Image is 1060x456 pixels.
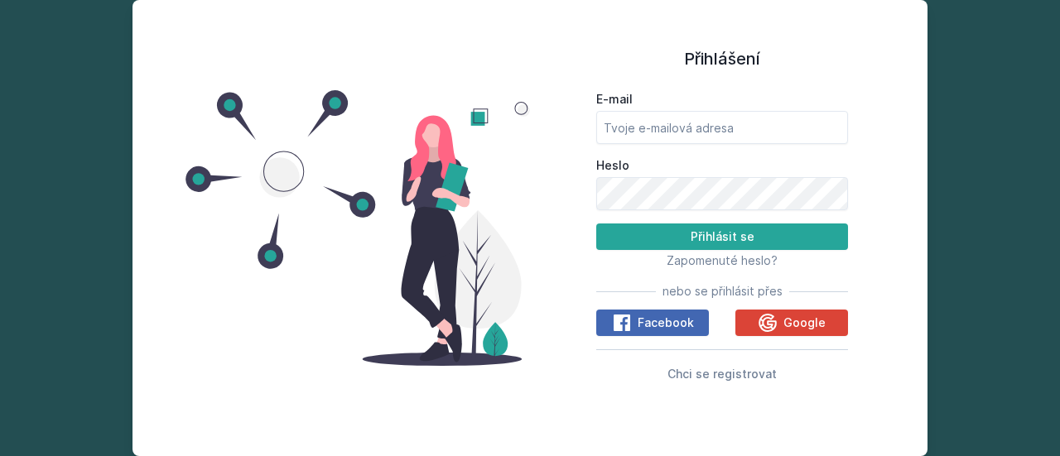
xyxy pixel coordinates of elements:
[596,46,848,71] h1: Přihlášení
[638,314,694,331] span: Facebook
[596,157,848,174] label: Heslo
[735,310,848,336] button: Google
[596,91,848,108] label: E-mail
[783,314,826,331] span: Google
[667,363,777,383] button: Chci se registrovat
[667,253,778,267] span: Zapomenuté heslo?
[667,367,777,381] span: Chci se registrovat
[596,111,848,144] input: Tvoje e-mailová adresa
[662,283,783,300] span: nebo se přihlásit přes
[596,223,848,250] button: Přihlásit se
[596,310,709,336] button: Facebook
